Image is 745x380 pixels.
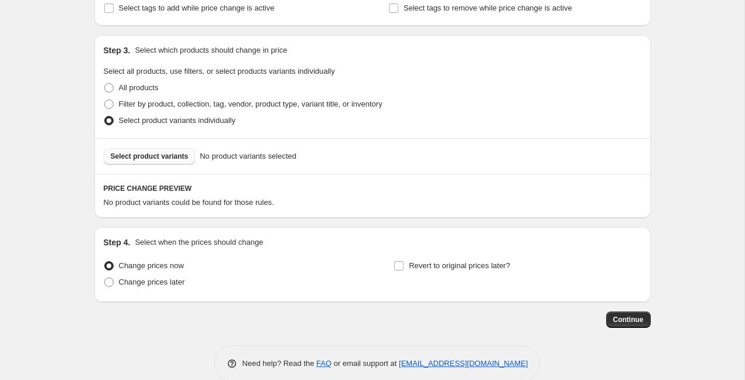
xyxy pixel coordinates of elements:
button: Continue [606,311,651,328]
span: Select tags to remove while price change is active [404,4,572,12]
span: Revert to original prices later? [409,261,510,270]
span: Select product variants individually [119,116,235,125]
span: All products [119,83,159,92]
span: Change prices later [119,278,185,286]
span: Select product variants [111,152,189,161]
span: Select tags to add while price change is active [119,4,275,12]
a: FAQ [316,359,332,368]
span: Continue [613,315,644,324]
span: No product variants selected [200,150,296,162]
span: Select all products, use filters, or select products variants individually [104,67,335,76]
h2: Step 4. [104,237,131,248]
a: [EMAIL_ADDRESS][DOMAIN_NAME] [399,359,528,368]
h6: PRICE CHANGE PREVIEW [104,184,641,193]
p: Select when the prices should change [135,237,263,248]
span: No product variants could be found for those rules. [104,198,274,207]
span: Change prices now [119,261,184,270]
p: Select which products should change in price [135,44,287,56]
span: Filter by product, collection, tag, vendor, product type, variant title, or inventory [119,100,382,108]
span: Need help? Read the [242,359,317,368]
span: or email support at [332,359,399,368]
h2: Step 3. [104,44,131,56]
button: Select product variants [104,148,196,165]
